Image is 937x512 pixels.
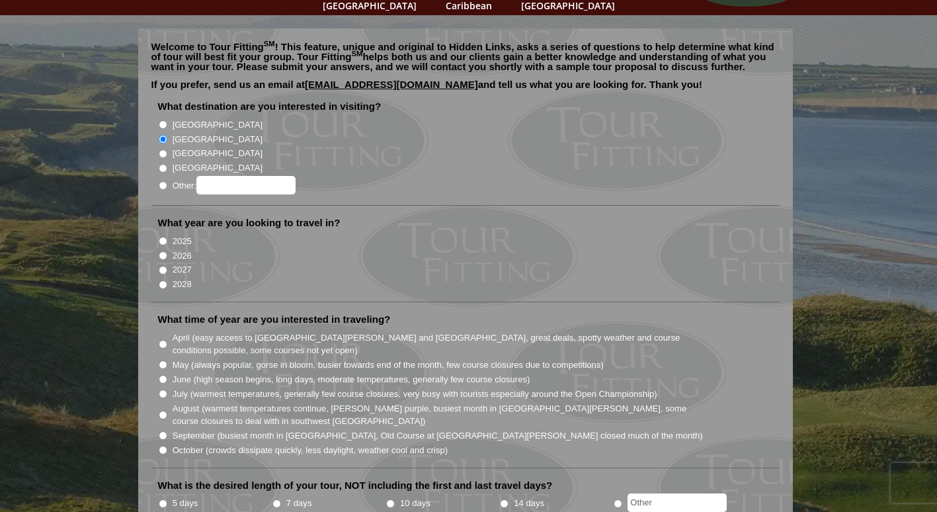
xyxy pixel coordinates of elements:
a: [EMAIL_ADDRESS][DOMAIN_NAME] [305,79,478,90]
p: Welcome to Tour Fitting ! This feature, unique and original to Hidden Links, asks a series of que... [151,42,780,71]
input: Other: [196,176,296,194]
label: What year are you looking to travel in? [158,216,341,230]
label: 10 days [400,497,430,510]
label: 2025 [173,235,192,248]
label: June (high season begins, long days, moderate temperatures, generally few course closures) [173,373,530,386]
label: 2027 [173,263,192,277]
p: If you prefer, send us an email at and tell us what you are looking for. Thank you! [151,79,780,99]
label: April (easy access to [GEOGRAPHIC_DATA][PERSON_NAME] and [GEOGRAPHIC_DATA], great deals, spotty w... [173,331,704,357]
label: What is the desired length of your tour, NOT including the first and last travel days? [158,479,553,492]
label: What destination are you interested in visiting? [158,100,382,113]
label: [GEOGRAPHIC_DATA] [173,147,263,160]
sup: SM [352,50,363,58]
label: 2026 [173,249,192,263]
sup: SM [264,40,275,48]
label: 14 days [514,497,544,510]
label: 5 days [173,497,198,510]
label: May (always popular, gorse in bloom, busier towards end of the month, few course closures due to ... [173,359,604,372]
label: October (crowds dissipate quickly, less daylight, weather cool and crisp) [173,444,448,457]
label: [GEOGRAPHIC_DATA] [173,133,263,146]
label: July (warmest temperatures, generally few course closures, very busy with tourists especially aro... [173,388,657,401]
label: 7 days [286,497,312,510]
label: August (warmest temperatures continue, [PERSON_NAME] purple, busiest month in [GEOGRAPHIC_DATA][P... [173,402,704,428]
label: Other: [173,176,296,194]
label: What time of year are you interested in traveling? [158,313,391,326]
input: Other [628,493,727,512]
label: [GEOGRAPHIC_DATA] [173,161,263,175]
label: 2028 [173,278,192,291]
label: [GEOGRAPHIC_DATA] [173,118,263,132]
label: September (busiest month in [GEOGRAPHIC_DATA], Old Course at [GEOGRAPHIC_DATA][PERSON_NAME] close... [173,429,703,443]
